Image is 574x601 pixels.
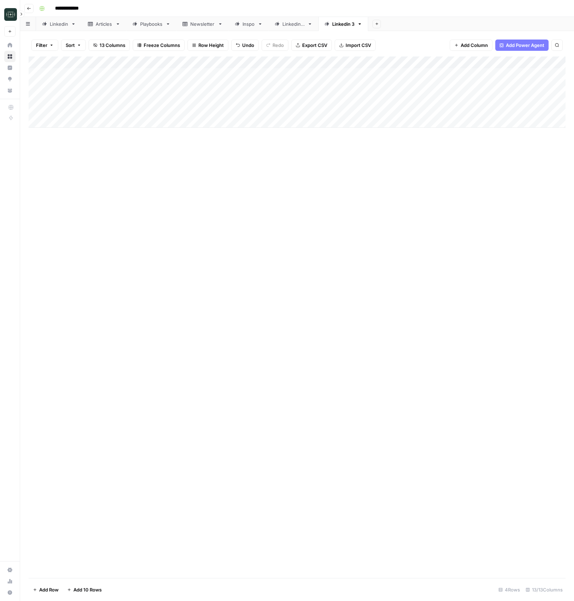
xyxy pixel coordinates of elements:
[506,42,544,49] span: Add Power Agent
[100,42,125,49] span: 13 Columns
[198,42,224,49] span: Row Height
[4,576,16,587] a: Usage
[318,17,368,31] a: Linkedin 3
[190,20,215,28] div: Newsletter
[133,40,185,51] button: Freeze Columns
[61,40,86,51] button: Sort
[231,40,259,51] button: Undo
[273,42,284,49] span: Redo
[242,42,254,49] span: Undo
[73,586,102,593] span: Add 10 Rows
[450,40,492,51] button: Add Column
[4,40,16,51] a: Home
[96,20,113,28] div: Articles
[50,20,68,28] div: Linkedin
[126,17,177,31] a: Playbooks
[4,587,16,598] button: Help + Support
[4,73,16,85] a: Opportunities
[302,42,327,49] span: Export CSV
[291,40,332,51] button: Export CSV
[496,584,523,595] div: 4 Rows
[36,42,47,49] span: Filter
[4,51,16,62] a: Browse
[187,40,228,51] button: Row Height
[332,20,354,28] div: Linkedin 3
[282,20,305,28] div: Linkedin 2
[229,17,269,31] a: Inspo
[82,17,126,31] a: Articles
[89,40,130,51] button: 13 Columns
[177,17,229,31] a: Newsletter
[144,42,180,49] span: Freeze Columns
[335,40,376,51] button: Import CSV
[346,42,371,49] span: Import CSV
[495,40,549,51] button: Add Power Agent
[262,40,288,51] button: Redo
[140,20,163,28] div: Playbooks
[4,85,16,96] a: Your Data
[243,20,255,28] div: Inspo
[4,62,16,73] a: Insights
[4,6,16,23] button: Workspace: Catalyst
[66,42,75,49] span: Sort
[29,584,63,595] button: Add Row
[4,8,17,21] img: Catalyst Logo
[31,40,58,51] button: Filter
[4,564,16,576] a: Settings
[523,584,566,595] div: 13/13 Columns
[36,17,82,31] a: Linkedin
[269,17,318,31] a: Linkedin 2
[39,586,59,593] span: Add Row
[63,584,106,595] button: Add 10 Rows
[461,42,488,49] span: Add Column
